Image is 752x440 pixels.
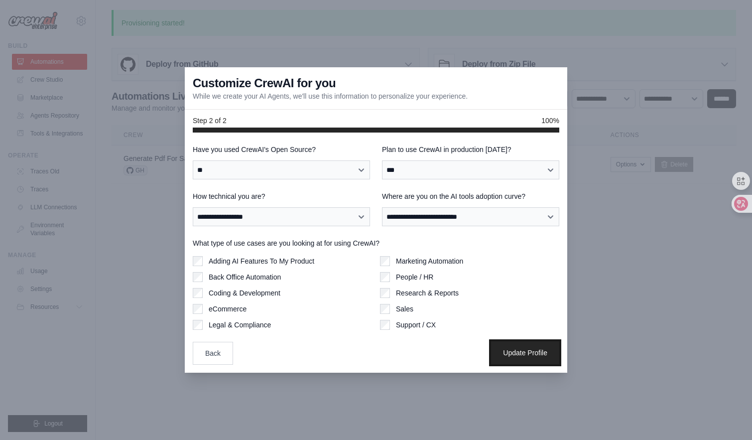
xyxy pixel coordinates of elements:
[193,91,468,101] p: While we create your AI Agents, we'll use this information to personalize your experience.
[209,320,271,330] label: Legal & Compliance
[193,238,559,248] label: What type of use cases are you looking at for using CrewAI?
[193,116,227,126] span: Step 2 of 2
[193,191,370,201] label: How technical you are?
[396,304,413,314] label: Sales
[193,342,233,365] button: Back
[491,341,559,364] button: Update Profile
[396,320,436,330] label: Support / CX
[382,145,559,154] label: Plan to use CrewAI in production [DATE]?
[541,116,559,126] span: 100%
[193,75,336,91] h3: Customize CrewAI for you
[209,304,247,314] label: eCommerce
[209,272,281,282] label: Back Office Automation
[396,272,433,282] label: People / HR
[209,256,314,266] label: Adding AI Features To My Product
[396,288,459,298] label: Research & Reports
[193,145,370,154] label: Have you used CrewAI's Open Source?
[209,288,280,298] label: Coding & Development
[382,191,559,201] label: Where are you on the AI tools adoption curve?
[396,256,463,266] label: Marketing Automation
